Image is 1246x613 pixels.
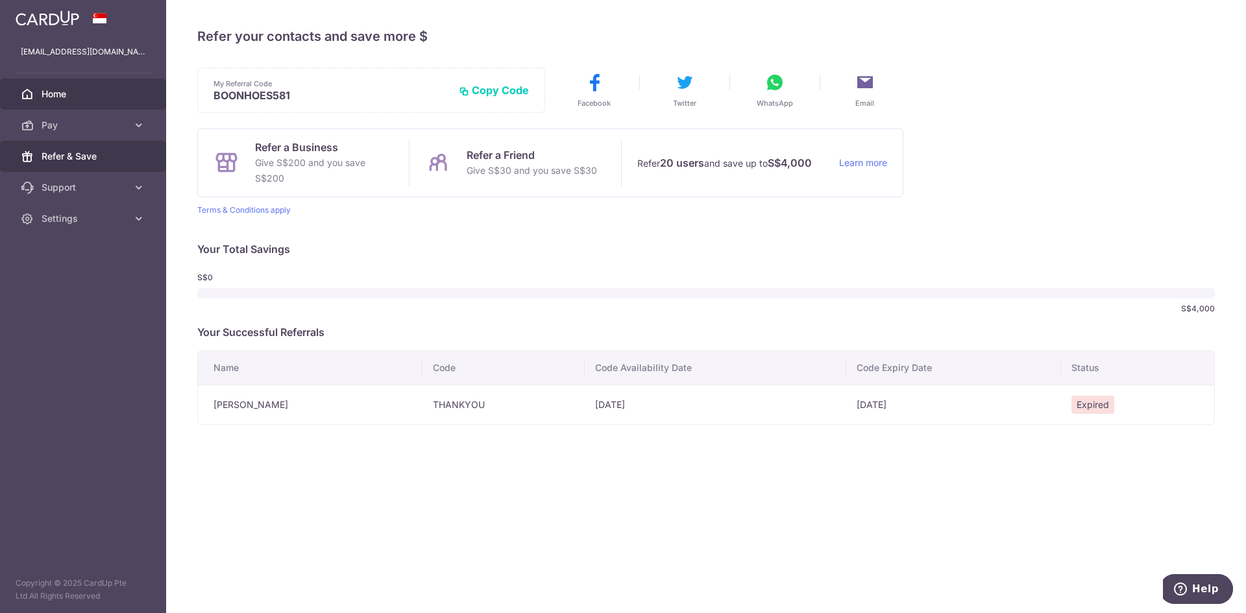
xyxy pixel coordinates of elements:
[1163,574,1233,607] iframe: Opens a widget where you can find more information
[42,119,127,132] span: Pay
[768,155,812,171] strong: S$4,000
[1181,304,1215,314] span: S$4,000
[197,272,265,283] span: S$0
[197,205,291,215] a: Terms & Conditions apply
[855,98,874,108] span: Email
[255,139,393,155] p: Refer a Business
[827,72,903,108] button: Email
[42,88,127,101] span: Home
[21,45,145,58] p: [EMAIL_ADDRESS][DOMAIN_NAME]
[1071,396,1114,414] span: Expired
[585,385,847,424] td: [DATE]
[646,72,723,108] button: Twitter
[467,163,597,178] p: Give S$30 and you save S$30
[1061,351,1214,385] th: Status
[556,72,633,108] button: Facebook
[42,181,127,194] span: Support
[214,89,448,102] p: BOONHOES581
[197,324,1215,340] p: Your Successful Referrals
[578,98,611,108] span: Facebook
[839,155,887,171] a: Learn more
[846,351,1060,385] th: Code Expiry Date
[459,84,529,97] button: Copy Code
[197,241,1215,257] p: Your Total Savings
[467,147,597,163] p: Refer a Friend
[214,78,448,89] p: My Referral Code
[660,155,704,171] strong: 20 users
[29,9,56,21] span: Help
[42,212,127,225] span: Settings
[757,98,793,108] span: WhatsApp
[637,155,829,171] p: Refer and save up to
[197,26,1215,47] h4: Refer your contacts and save more $
[198,351,422,385] th: Name
[585,351,847,385] th: Code Availability Date
[422,351,585,385] th: Code
[846,385,1060,424] td: [DATE]
[673,98,696,108] span: Twitter
[737,72,813,108] button: WhatsApp
[422,385,585,424] td: THANKYOU
[42,150,127,163] span: Refer & Save
[16,10,79,26] img: CardUp
[255,155,393,186] p: Give S$200 and you save S$200
[198,385,422,424] td: [PERSON_NAME]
